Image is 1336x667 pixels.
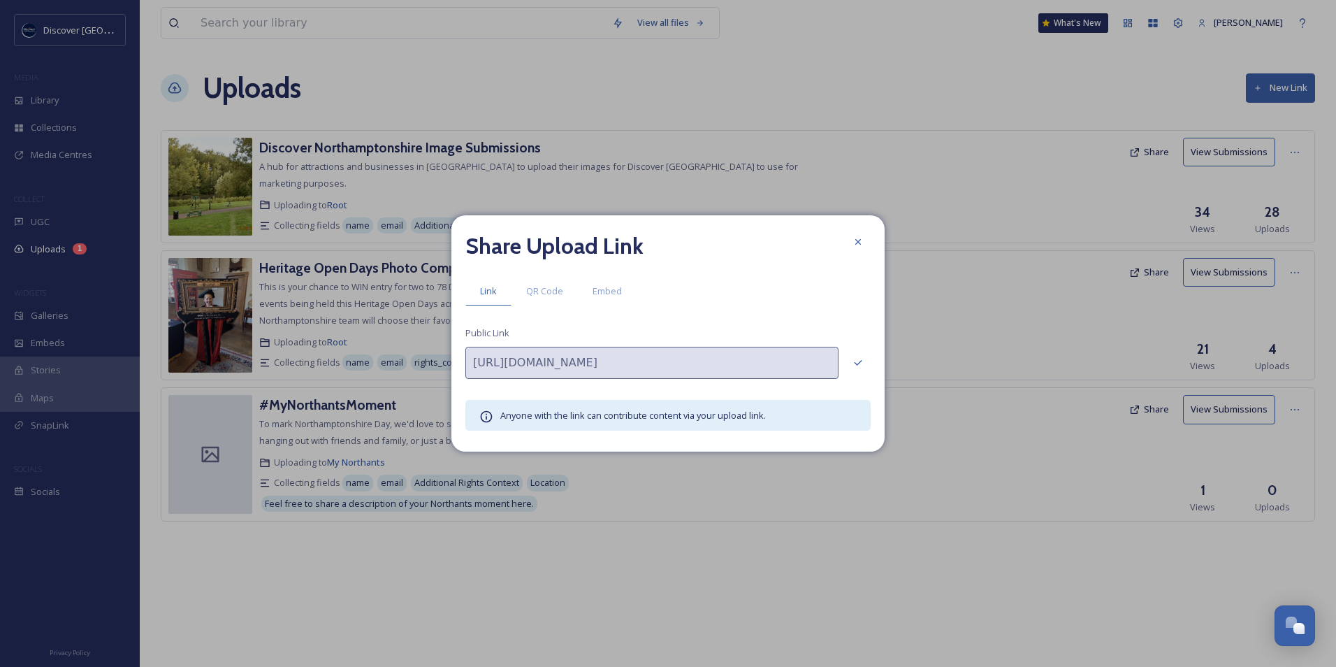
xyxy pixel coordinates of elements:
button: Open Chat [1275,605,1315,646]
span: Embed [593,285,622,298]
span: Link [480,285,497,298]
h2: Share Upload Link [465,229,644,263]
span: QR Code [526,285,563,298]
span: Anyone with the link can contribute content via your upload link. [500,409,766,422]
span: Public Link [465,327,509,340]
